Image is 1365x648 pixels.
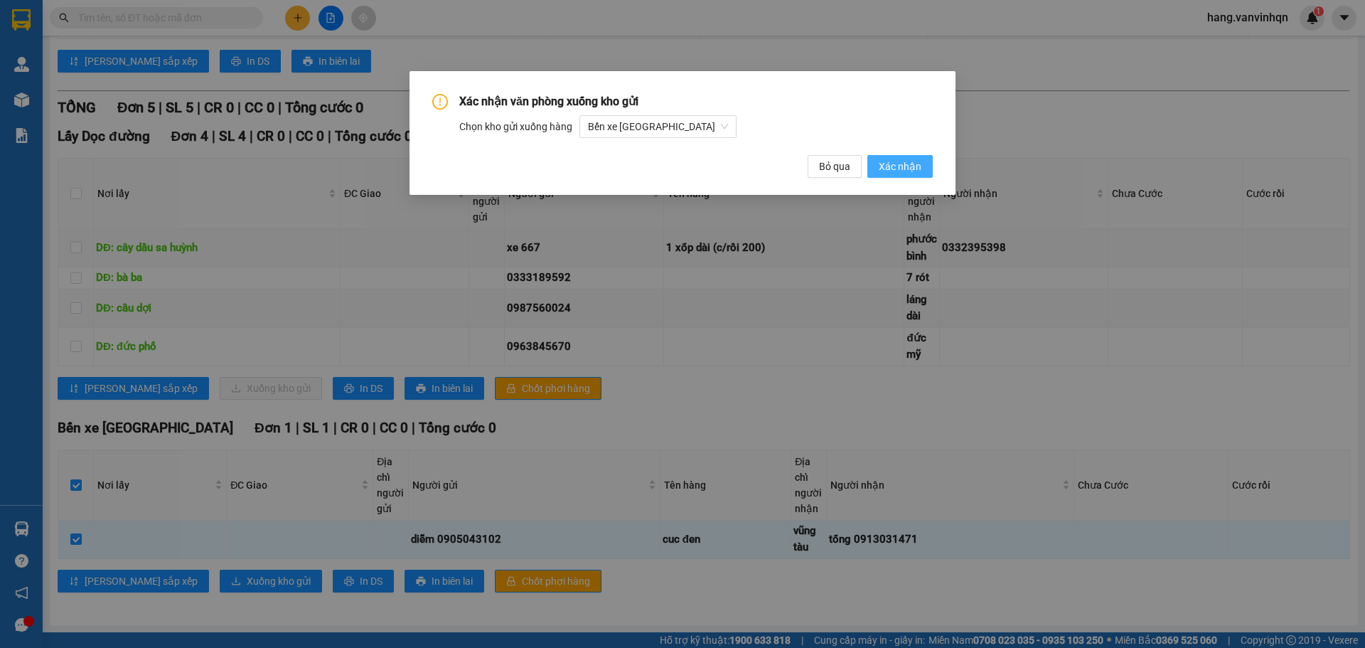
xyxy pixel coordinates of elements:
[808,155,862,178] button: Bỏ qua
[40,21,235,59] strong: [PERSON_NAME] ([GEOGRAPHIC_DATA])
[43,62,232,89] strong: Tổng đài hỗ trợ: 0914 113 973 - 0982 113 973 - 0919 113 973 -
[6,81,37,176] strong: Công ty TNHH DVVT Văn Vinh 76
[432,94,448,110] span: exclamation-circle
[6,11,37,77] img: logo
[879,159,921,174] span: Xác nhận
[588,116,728,137] span: Bến xe Quảng Ngãi
[819,159,850,174] span: Bỏ qua
[459,95,638,108] span: Xác nhận văn phòng xuống kho gửi
[867,155,933,178] button: Xác nhận
[65,91,210,105] strong: 0978 771155 - 0975 77 1155
[459,115,933,138] div: Chọn kho gửi xuống hàng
